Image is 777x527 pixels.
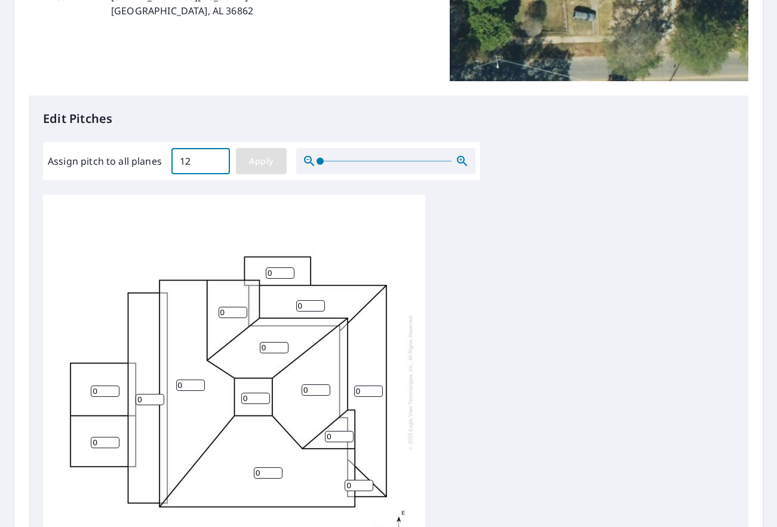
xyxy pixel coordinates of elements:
[43,110,734,128] p: Edit Pitches
[48,154,162,168] label: Assign pitch to all planes
[245,154,277,169] span: Apply
[236,148,287,174] button: Apply
[171,144,230,178] input: 00.0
